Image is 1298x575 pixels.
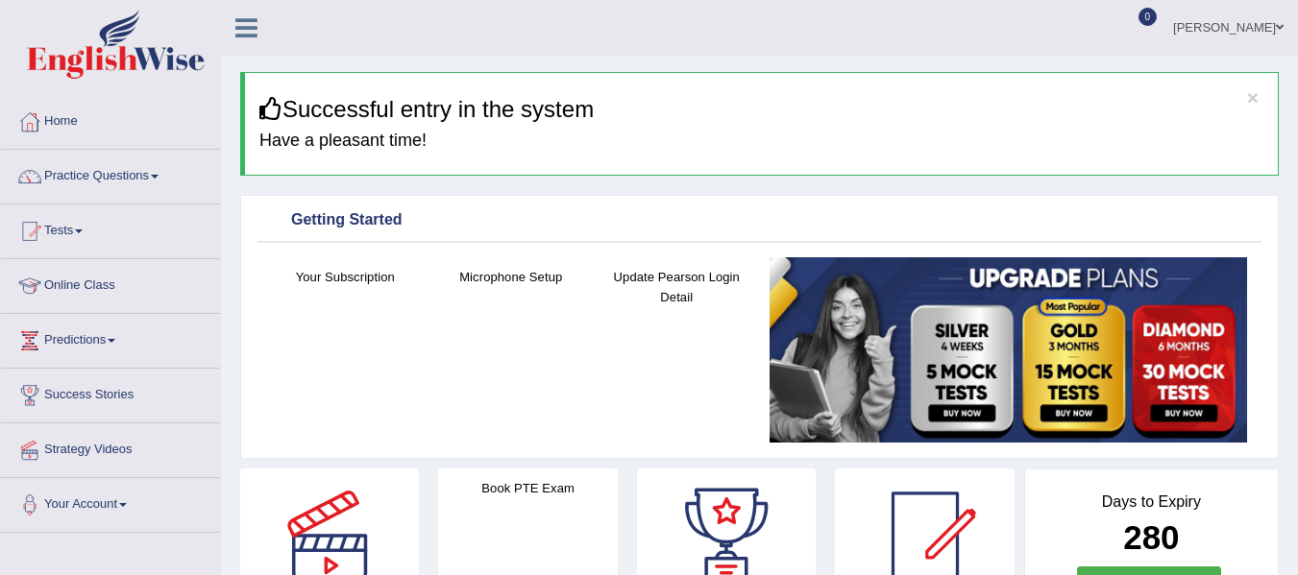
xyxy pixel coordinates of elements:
[1,369,220,417] a: Success Stories
[438,478,617,498] h4: Book PTE Exam
[770,257,1248,443] img: small5.jpg
[1,314,220,362] a: Predictions
[603,267,750,307] h4: Update Pearson Login Detail
[259,132,1263,151] h4: Have a pleasant time!
[272,267,419,287] h4: Your Subscription
[1046,493,1257,511] h4: Days to Expiry
[438,267,585,287] h4: Microphone Setup
[1,423,220,471] a: Strategy Videos
[262,206,1257,235] div: Getting Started
[1,150,220,198] a: Practice Questions
[1123,518,1179,556] b: 280
[1,259,220,307] a: Online Class
[1,204,220,252] a: Tests
[1247,87,1259,108] button: ×
[1,95,220,143] a: Home
[1,478,220,526] a: Your Account
[259,97,1263,122] h3: Successful entry in the system
[1139,8,1158,26] span: 0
